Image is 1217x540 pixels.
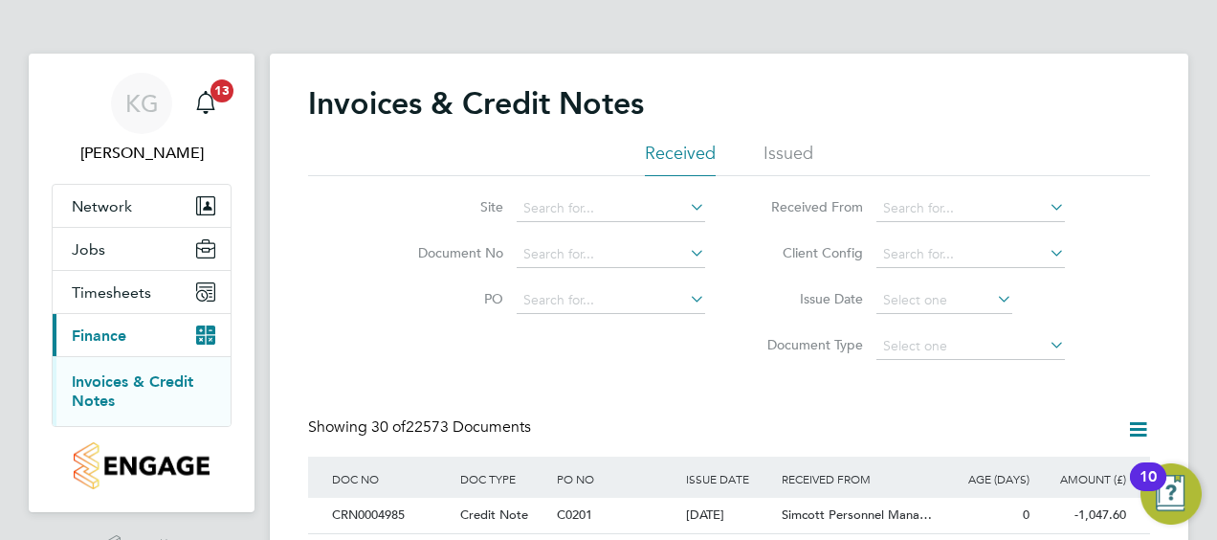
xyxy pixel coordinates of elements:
button: Network [53,185,231,227]
button: Jobs [53,228,231,270]
span: 0 [1023,506,1029,523]
span: 13 [210,79,233,102]
label: Client Config [753,244,863,261]
a: 13 [187,73,225,134]
div: AGE (DAYS) [938,457,1034,501]
button: Open Resource Center, 10 new notifications [1140,463,1202,525]
div: DOC TYPE [455,457,552,501]
span: C0201 [557,506,592,523]
div: CRN0004985 [327,498,455,533]
button: Finance [53,314,231,356]
li: Issued [763,142,813,176]
span: Finance [72,326,126,345]
label: Received From [753,198,863,215]
div: -1,047.60 [1034,498,1131,533]
div: Showing [308,417,535,438]
span: Timesheets [72,283,151,302]
span: Jobs [72,240,105,259]
span: Network [72,197,132,215]
div: Finance [53,356,231,426]
span: Credit Note [460,506,528,523]
button: Timesheets [53,271,231,313]
h2: Invoices & Credit Notes [308,84,644,123]
label: Document Type [753,336,863,353]
span: 22573 Documents [371,417,531,437]
span: Simcott Personnel Mana… [782,506,932,523]
input: Select one [876,333,1065,360]
div: 10 [1140,477,1157,502]
a: Invoices & Credit Notes [72,372,193,410]
div: DOC NO [327,457,455,501]
input: Search for... [517,195,705,222]
span: Kirsty Gustavson [52,142,232,165]
li: Received [645,142,716,176]
input: Select one [876,287,1012,314]
label: PO [393,290,503,307]
input: Search for... [517,287,705,314]
span: KG [125,91,159,116]
div: PO NO [552,457,680,501]
div: RECEIVED FROM [777,457,938,501]
label: Issue Date [753,290,863,307]
input: Search for... [876,195,1065,222]
div: ISSUE DATE [681,457,778,501]
input: Search for... [517,241,705,268]
div: AMOUNT (£) [1034,457,1131,501]
span: 30 of [371,417,406,437]
a: Go to home page [52,442,232,489]
nav: Main navigation [29,54,254,512]
div: [DATE] [681,498,778,533]
label: Site [393,198,503,215]
input: Search for... [876,241,1065,268]
label: Document No [393,244,503,261]
img: countryside-properties-logo-retina.png [74,442,209,489]
a: KG[PERSON_NAME] [52,73,232,165]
